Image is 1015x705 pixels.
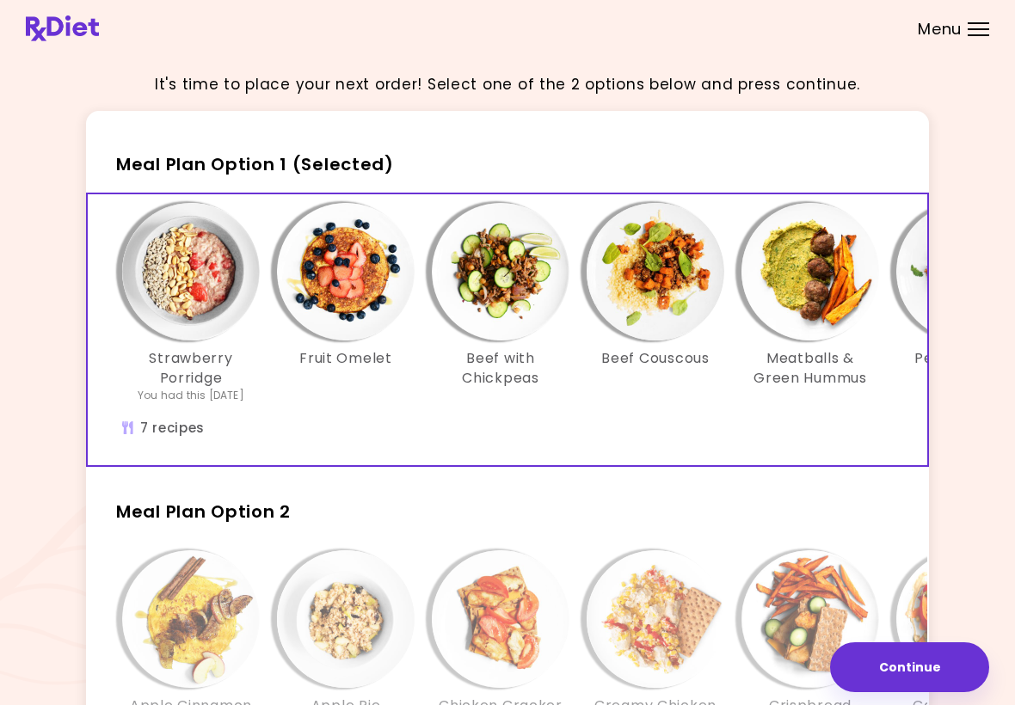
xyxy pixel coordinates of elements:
[733,203,888,403] div: Info - Meatballs & Green Hummus - Meal Plan Option 1 (Selected)
[423,203,578,403] div: Info - Beef with Chickpeas - Meal Plan Option 1 (Selected)
[116,152,394,176] span: Meal Plan Option 1 (Selected)
[114,203,268,403] div: Info - Strawberry Porridge - Meal Plan Option 1 (Selected)
[116,500,291,524] span: Meal Plan Option 2
[268,203,423,403] div: Info - Fruit Omelet - Meal Plan Option 1 (Selected)
[601,349,709,368] h3: Beef Couscous
[741,349,879,388] h3: Meatballs & Green Hummus
[155,73,860,96] p: It's time to place your next order! Select one of the 2 options below and press continue.
[122,349,260,388] h3: Strawberry Porridge
[299,349,392,368] h3: Fruit Omelet
[432,349,569,388] h3: Beef with Chickpeas
[918,21,962,37] span: Menu
[830,642,989,692] button: Continue
[138,388,244,403] div: You had this [DATE]
[26,15,99,41] img: RxDiet
[578,203,733,403] div: Info - Beef Couscous - Meal Plan Option 1 (Selected)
